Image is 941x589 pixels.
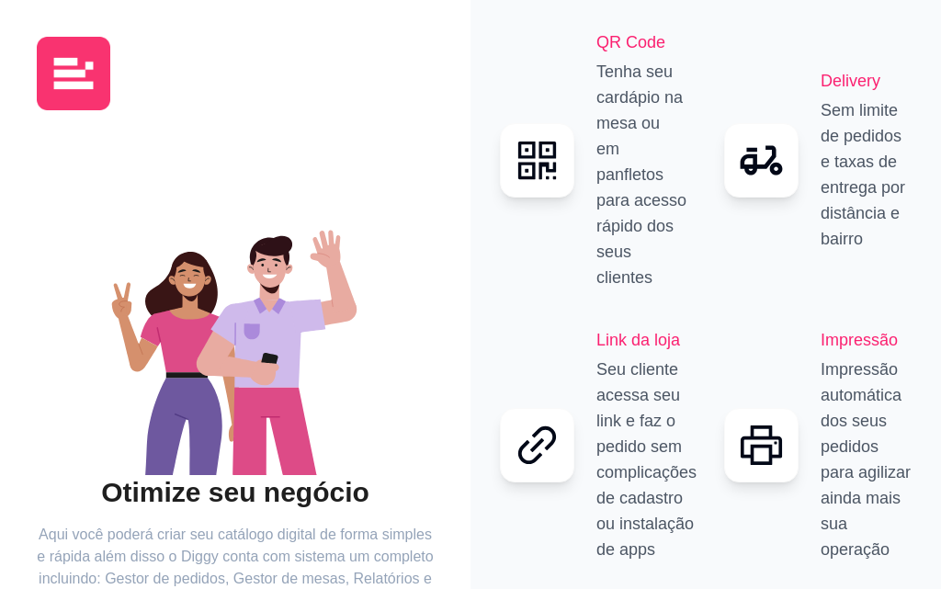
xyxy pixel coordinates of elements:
p: Tenha seu cardápio na mesa ou em panfletos para acesso rápido dos seus clientes [596,59,687,290]
h2: Link da loja [596,327,697,353]
img: logo [37,37,110,110]
h2: Otimize seu negócio [37,475,434,510]
p: Impressão automática dos seus pedidos para agilizar ainda mais sua operação [821,357,912,562]
h2: Impressão [821,327,912,353]
p: Sem limite de pedidos e taxas de entrega por distância e bairro [821,97,912,252]
h2: QR Code [596,29,687,55]
h2: Delivery [821,68,912,94]
div: animation [37,199,434,475]
p: Seu cliente acessa seu link e faz o pedido sem complicações de cadastro ou instalação de apps [596,357,697,562]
